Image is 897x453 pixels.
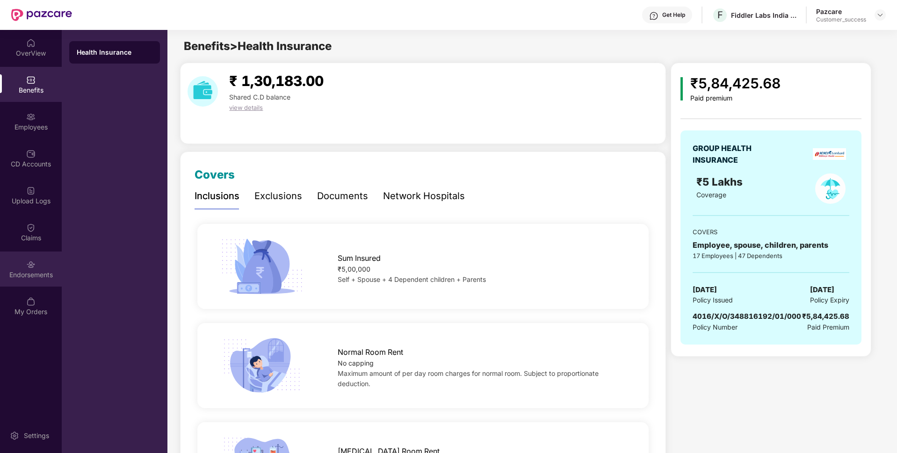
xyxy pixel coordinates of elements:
[254,189,302,203] div: Exclusions
[810,284,834,295] span: [DATE]
[696,175,745,188] span: ₹5 Lakhs
[217,236,306,297] img: icon
[229,93,290,101] span: Shared C.D balance
[802,311,849,322] div: ₹5,84,425.68
[26,223,36,232] img: svg+xml;base64,PHN2ZyBpZD0iQ2xhaW0iIHhtbG5zPSJodHRwOi8vd3d3LnczLm9yZy8yMDAwL3N2ZyIgd2lkdGg9IjIwIi...
[217,335,306,396] img: icon
[693,284,717,295] span: [DATE]
[10,431,19,440] img: svg+xml;base64,PHN2ZyBpZD0iU2V0dGluZy0yMHgyMCIgeG1sbnM9Imh0dHA6Ly93d3cudzMub3JnLzIwMDAvc3ZnIiB3aW...
[693,227,849,237] div: COVERS
[731,11,796,20] div: Fiddler Labs India LLP
[693,323,738,331] span: Policy Number
[338,369,599,388] span: Maximum amount of per day room charges for normal room. Subject to proportionate deduction.
[680,77,683,101] img: icon
[383,189,465,203] div: Network Hospitals
[693,251,849,260] div: 17 Employees | 47 Dependents
[184,39,332,53] span: Benefits > Health Insurance
[338,264,629,274] div: ₹5,00,000
[693,295,733,305] span: Policy Issued
[26,38,36,48] img: svg+xml;base64,PHN2ZyBpZD0iSG9tZSIgeG1sbnM9Imh0dHA6Ly93d3cudzMub3JnLzIwMDAvc3ZnIiB3aWR0aD0iMjAiIG...
[816,16,866,23] div: Customer_success
[693,312,801,321] span: 4016/X/O/348816192/01/000
[338,275,486,283] span: Self + Spouse + 4 Dependent children + Parents
[693,239,849,251] div: Employee, spouse, children, parents
[690,72,781,94] div: ₹5,84,425.68
[876,11,884,19] img: svg+xml;base64,PHN2ZyBpZD0iRHJvcGRvd24tMzJ4MzIiIHhtbG5zPSJodHRwOi8vd3d3LnczLm9yZy8yMDAwL3N2ZyIgd2...
[26,297,36,306] img: svg+xml;base64,PHN2ZyBpZD0iTXlfT3JkZXJzIiBkYXRhLW5hbWU9Ik15IE9yZGVycyIgeG1sbnM9Imh0dHA6Ly93d3cudz...
[77,48,152,57] div: Health Insurance
[26,75,36,85] img: svg+xml;base64,PHN2ZyBpZD0iQmVuZWZpdHMiIHhtbG5zPSJodHRwOi8vd3d3LnczLm9yZy8yMDAwL3N2ZyIgd2lkdGg9Ij...
[26,149,36,158] img: svg+xml;base64,PHN2ZyBpZD0iQ0RfQWNjb3VudHMiIGRhdGEtbmFtZT0iQ0QgQWNjb3VudHMiIHhtbG5zPSJodHRwOi8vd3...
[26,186,36,195] img: svg+xml;base64,PHN2ZyBpZD0iVXBsb2FkX0xvZ3MiIGRhdGEtbmFtZT0iVXBsb2FkIExvZ3MiIHhtbG5zPSJodHRwOi8vd3...
[662,11,685,19] div: Get Help
[338,252,381,264] span: Sum Insured
[188,76,218,107] img: download
[195,168,235,181] span: Covers
[26,260,36,269] img: svg+xml;base64,PHN2ZyBpZD0iRW5kb3JzZW1lbnRzIiB4bWxucz0iaHR0cDovL3d3dy53My5vcmcvMjAwMC9zdmciIHdpZH...
[717,9,723,21] span: F
[813,148,846,160] img: insurerLogo
[11,9,72,21] img: New Pazcare Logo
[317,189,368,203] div: Documents
[649,11,658,21] img: svg+xml;base64,PHN2ZyBpZD0iSGVscC0zMngzMiIgeG1sbnM9Imh0dHA6Ly93d3cudzMub3JnLzIwMDAvc3ZnIiB3aWR0aD...
[816,7,866,16] div: Pazcare
[693,143,774,166] div: GROUP HEALTH INSURANCE
[229,72,324,89] span: ₹ 1,30,183.00
[696,191,726,199] span: Coverage
[26,112,36,122] img: svg+xml;base64,PHN2ZyBpZD0iRW1wbG95ZWVzIiB4bWxucz0iaHR0cDovL3d3dy53My5vcmcvMjAwMC9zdmciIHdpZHRoPS...
[690,94,781,102] div: Paid premium
[229,104,263,111] span: view details
[338,358,629,368] div: No capping
[815,173,846,204] img: policyIcon
[338,346,403,358] span: Normal Room Rent
[195,189,239,203] div: Inclusions
[810,295,849,305] span: Policy Expiry
[807,322,849,332] span: Paid Premium
[21,431,52,440] div: Settings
